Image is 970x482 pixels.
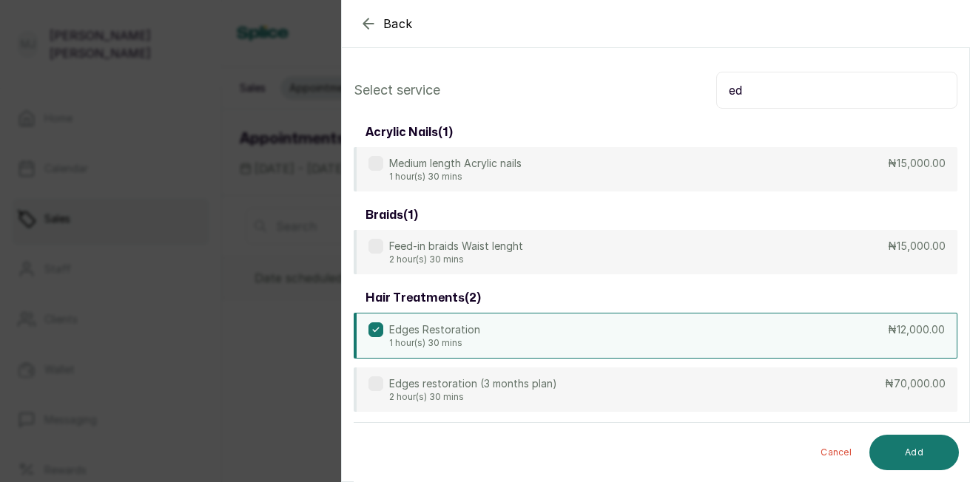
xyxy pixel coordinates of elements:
h3: hair treatments ( 2 ) [366,289,481,307]
p: 1 hour(s) 30 mins [389,171,522,183]
p: Medium length Acrylic nails [389,156,522,171]
button: Back [360,15,413,33]
p: Select service [354,80,440,101]
h3: acrylic nails ( 1 ) [366,123,453,141]
span: Back [383,15,413,33]
p: Edges restoration (3 months plan) [389,376,557,391]
p: ₦15,000.00 [888,156,946,171]
p: Edges Restoration [389,322,480,337]
button: Cancel [809,435,863,470]
p: ₦70,000.00 [885,376,946,391]
p: 2 hour(s) 30 mins [389,391,557,403]
input: Search. [716,72,957,109]
p: Feed-in braids Waist lenght [389,239,523,254]
p: 1 hour(s) 30 mins [389,337,480,349]
h3: braids ( 1 ) [366,206,418,224]
p: ₦12,000.00 [888,322,945,337]
p: 2 hour(s) 30 mins [389,254,523,265]
button: Add [869,435,959,470]
p: ₦15,000.00 [888,239,946,254]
